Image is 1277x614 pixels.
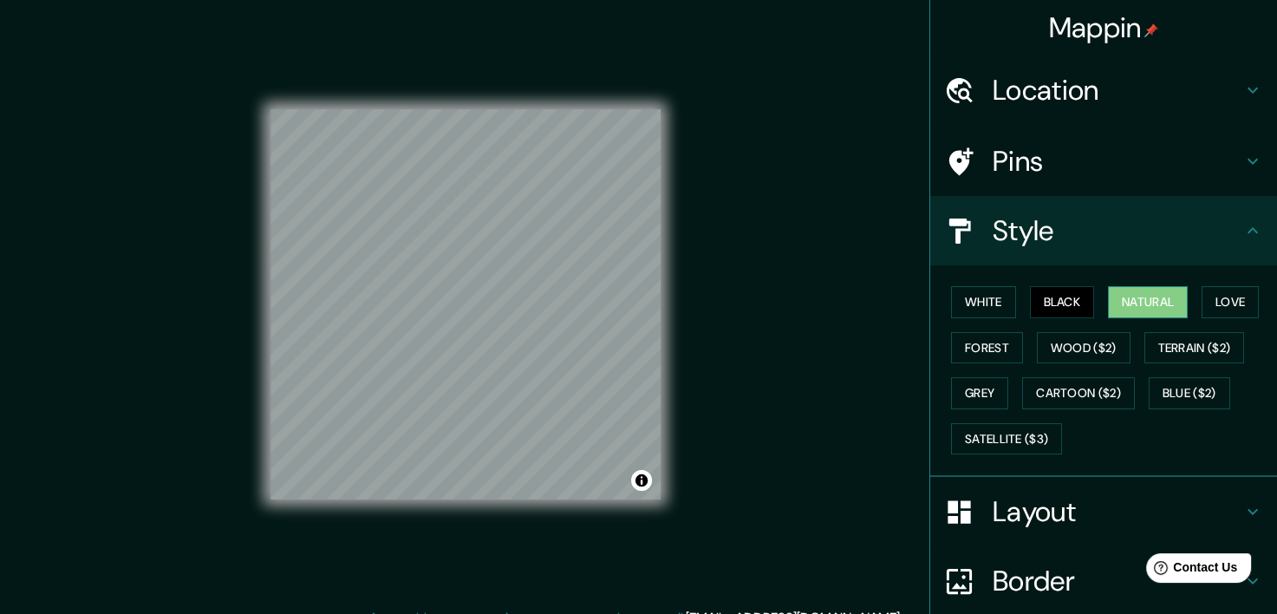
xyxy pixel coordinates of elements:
[951,423,1062,455] button: Satellite ($3)
[951,332,1023,364] button: Forest
[1144,23,1158,37] img: pin-icon.png
[1108,286,1188,318] button: Natural
[993,564,1242,598] h4: Border
[930,56,1277,125] div: Location
[930,477,1277,546] div: Layout
[1037,332,1130,364] button: Wood ($2)
[951,286,1016,318] button: White
[1022,377,1135,409] button: Cartoon ($2)
[993,213,1242,248] h4: Style
[930,127,1277,196] div: Pins
[930,196,1277,265] div: Style
[993,73,1242,108] h4: Location
[1202,286,1259,318] button: Love
[1123,546,1258,595] iframe: Help widget launcher
[1049,10,1159,45] h4: Mappin
[1030,286,1095,318] button: Black
[993,494,1242,529] h4: Layout
[1144,332,1245,364] button: Terrain ($2)
[993,144,1242,179] h4: Pins
[951,377,1008,409] button: Grey
[1149,377,1230,409] button: Blue ($2)
[270,109,661,500] canvas: Map
[631,470,652,491] button: Toggle attribution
